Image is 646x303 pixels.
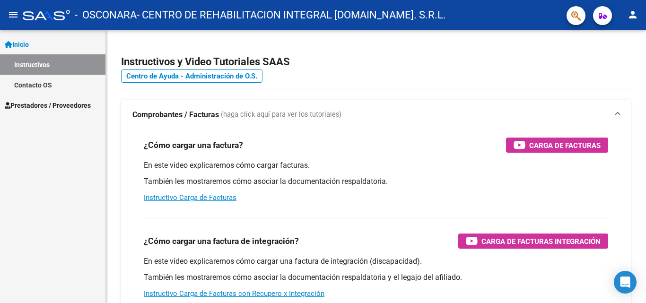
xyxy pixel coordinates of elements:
p: En este video explicaremos cómo cargar una factura de integración (discapacidad). [144,256,608,267]
strong: Comprobantes / Facturas [132,110,219,120]
h3: ¿Cómo cargar una factura de integración? [144,234,299,248]
a: Centro de Ayuda - Administración de O.S. [121,69,262,83]
p: También les mostraremos cómo asociar la documentación respaldatoria. [144,176,608,187]
mat-expansion-panel-header: Comprobantes / Facturas (haga click aquí para ver los tutoriales) [121,100,631,130]
span: Prestadores / Proveedores [5,100,91,111]
mat-icon: menu [8,9,19,20]
p: También les mostraremos cómo asociar la documentación respaldatoria y el legajo del afiliado. [144,272,608,283]
span: Carga de Facturas [529,139,601,151]
button: Carga de Facturas Integración [458,234,608,249]
p: En este video explicaremos cómo cargar facturas. [144,160,608,171]
mat-icon: person [627,9,638,20]
button: Carga de Facturas [506,138,608,153]
a: Instructivo Carga de Facturas [144,193,236,202]
div: Open Intercom Messenger [614,271,637,294]
a: Instructivo Carga de Facturas con Recupero x Integración [144,289,324,298]
h2: Instructivos y Video Tutoriales SAAS [121,53,631,71]
h3: ¿Cómo cargar una factura? [144,139,243,152]
span: (haga click aquí para ver los tutoriales) [221,110,341,120]
span: Carga de Facturas Integración [481,235,601,247]
span: Inicio [5,39,29,50]
span: - CENTRO DE REHABILITACION INTEGRAL [DOMAIN_NAME]. S.R.L. [137,5,446,26]
span: - OSCONARA [75,5,137,26]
